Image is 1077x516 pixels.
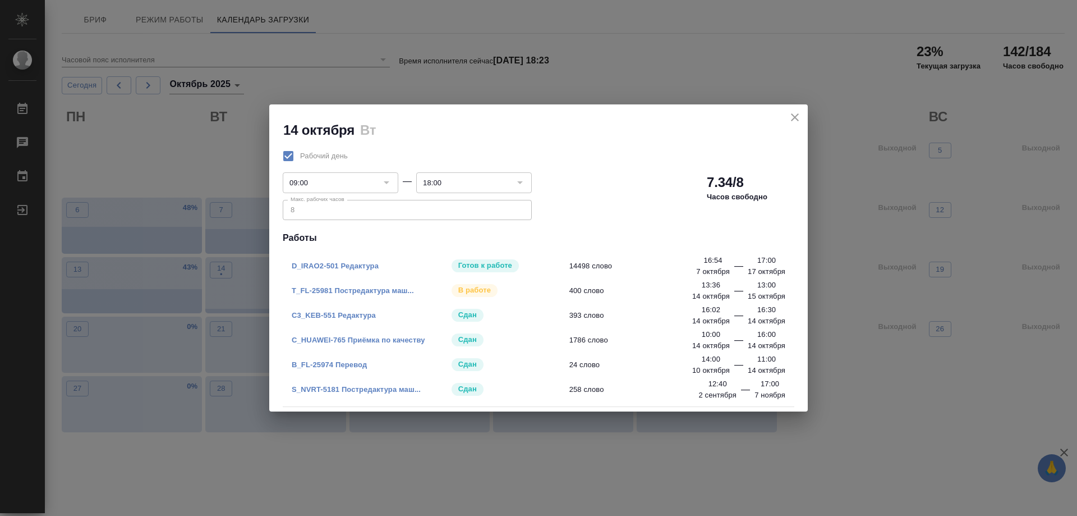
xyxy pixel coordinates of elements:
p: Готов к работе [458,260,512,271]
div: — [741,383,750,401]
a: C3_KEB-551 Редактура [292,311,376,319]
p: 7 ноября [754,390,785,401]
p: 14 октября [692,340,730,351]
div: — [734,358,743,376]
p: 17 октября [748,266,785,277]
p: 12:40 [708,378,727,390]
p: 11:00 [757,354,776,365]
h2: Вт [360,122,376,138]
a: D_IRAO2-501 Редактура [292,262,379,270]
a: B_FL-25974 Перевод [292,360,367,369]
p: 14 октября [692,291,730,302]
div: — [734,334,743,351]
p: В работе [458,285,491,296]
p: Часов свободно [707,191,767,203]
div: — [734,284,743,302]
p: Сдан [458,383,477,395]
p: 13:36 [702,280,720,291]
a: C_HUAWEI-765 Приёмка по качеству [292,336,425,344]
p: 14 октября [748,316,785,327]
span: Рабочий день [300,150,348,162]
p: 14 октября [748,365,785,376]
p: 14 октября [692,316,730,327]
p: 15 октября [748,291,785,302]
p: 2 сентября [698,390,737,401]
p: 17:00 [757,255,776,266]
h2: 14 октября [283,122,355,138]
p: 16:00 [757,329,776,340]
p: 13:00 [757,280,776,291]
p: Сдан [458,334,477,345]
span: 258 слово [569,384,728,395]
span: 393 слово [569,310,728,321]
span: 14498 слово [569,261,728,272]
h4: Работы [283,231,794,245]
div: — [403,175,412,188]
span: 24 слово [569,359,728,371]
p: 7 октября [696,266,730,277]
div: — [734,309,743,327]
p: 17:00 [761,378,779,390]
p: 16:30 [757,304,776,316]
div: — [734,259,743,277]
h2: 7.34/8 [707,173,744,191]
p: Сдан [458,309,477,321]
a: T_FL-25981 Постредактура маш... [292,286,414,295]
p: 10 октября [692,365,730,376]
span: 400 слово [569,285,728,296]
span: 1786 слово [569,335,728,346]
a: S_NVRT-5181 Постредактура маш... [292,385,421,394]
p: Сдан [458,359,477,370]
p: 16:02 [702,304,720,316]
p: 14 октября [748,340,785,351]
p: 10:00 [702,329,720,340]
button: close [786,109,803,126]
p: 14:00 [702,354,720,365]
p: 16:54 [704,255,722,266]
